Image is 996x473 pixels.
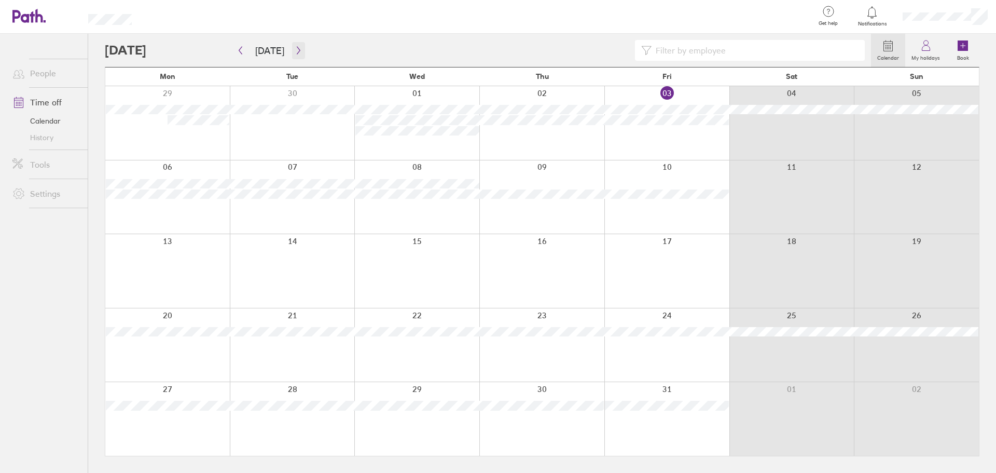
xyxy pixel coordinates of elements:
a: Book [946,34,979,67]
span: Mon [160,72,175,80]
a: Calendar [4,113,88,129]
span: Sun [910,72,923,80]
a: My holidays [905,34,946,67]
a: Calendar [871,34,905,67]
input: Filter by employee [652,40,859,60]
span: Sat [786,72,797,80]
a: Tools [4,154,88,175]
label: My holidays [905,52,946,61]
span: Wed [409,72,425,80]
a: Time off [4,92,88,113]
a: People [4,63,88,84]
a: Notifications [855,5,889,27]
span: Tue [286,72,298,80]
button: [DATE] [247,42,293,59]
span: Notifications [855,21,889,27]
a: Settings [4,183,88,204]
label: Calendar [871,52,905,61]
label: Book [951,52,975,61]
span: Fri [662,72,672,80]
span: Get help [811,20,845,26]
span: Thu [536,72,549,80]
a: History [4,129,88,146]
